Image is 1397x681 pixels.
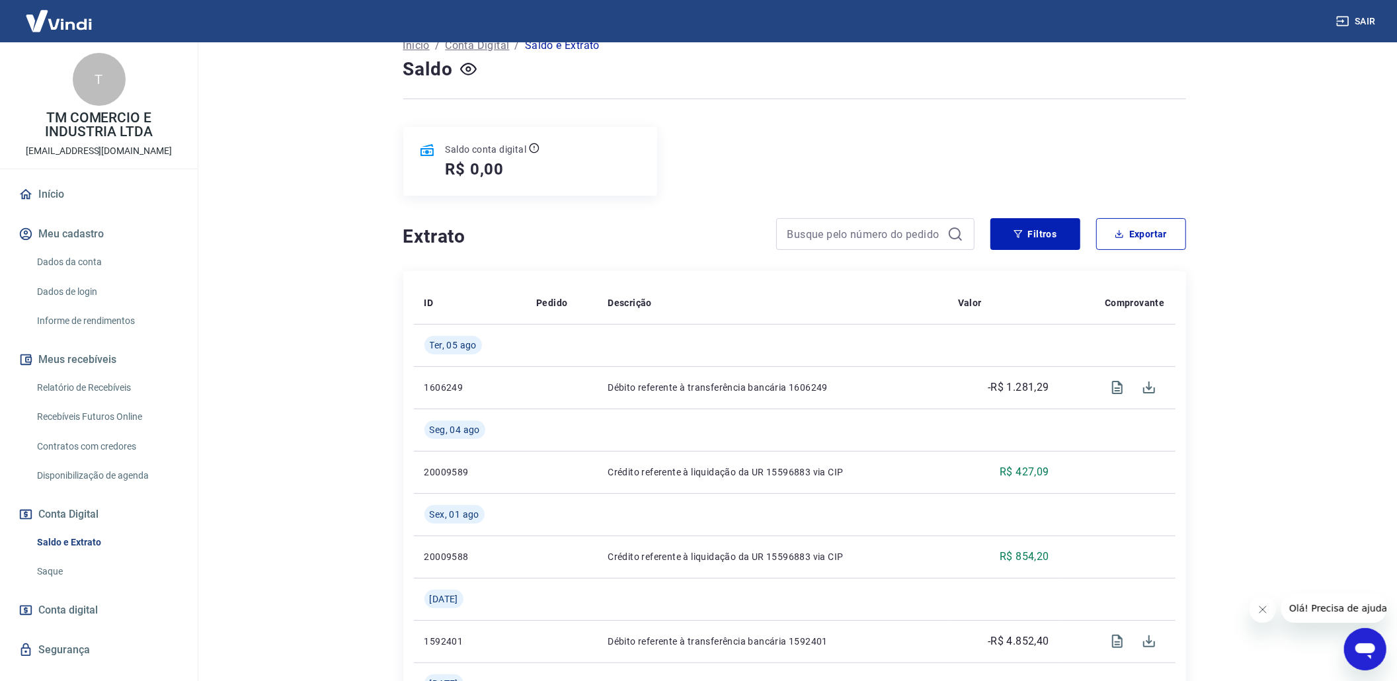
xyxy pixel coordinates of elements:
[424,635,516,648] p: 1592401
[424,296,434,309] p: ID
[1101,625,1133,657] span: Visualizar
[32,307,182,335] a: Informe de rendimentos
[430,592,458,606] span: [DATE]
[16,345,182,374] button: Meus recebíveis
[8,9,111,20] span: Olá! Precisa de ajuda?
[32,403,182,430] a: Recebíveis Futuros Online
[787,224,942,244] input: Busque pelo número do pedido
[990,218,1080,250] button: Filtros
[26,144,172,158] p: [EMAIL_ADDRESS][DOMAIN_NAME]
[430,508,479,521] span: Sex, 01 ago
[424,550,516,563] p: 20009588
[16,180,182,209] a: Início
[32,374,182,401] a: Relatório de Recebíveis
[1344,628,1386,670] iframe: Botão para abrir a janela de mensagens
[403,223,760,250] h4: Extrato
[403,56,453,83] h4: Saldo
[608,550,936,563] p: Crédito referente à liquidação da UR 15596883 via CIP
[1000,464,1049,480] p: R$ 427,09
[608,381,936,394] p: Débito referente à transferência bancária 1606249
[1105,296,1164,309] p: Comprovante
[446,143,527,156] p: Saldo conta digital
[32,278,182,305] a: Dados de login
[16,220,182,249] button: Meu cadastro
[608,635,936,648] p: Débito referente à transferência bancária 1592401
[32,249,182,276] a: Dados da conta
[430,423,480,436] span: Seg, 04 ago
[1101,372,1133,403] span: Visualizar
[525,38,600,54] p: Saldo e Extrato
[424,465,516,479] p: 20009589
[445,38,509,54] a: Conta Digital
[403,38,430,54] a: Início
[32,558,182,585] a: Saque
[1133,625,1165,657] span: Download
[1133,372,1165,403] span: Download
[1000,549,1049,565] p: R$ 854,20
[515,38,520,54] p: /
[38,601,98,620] span: Conta digital
[1096,218,1186,250] button: Exportar
[608,465,936,479] p: Crédito referente à liquidação da UR 15596883 via CIP
[73,53,126,106] div: T
[988,380,1049,395] p: -R$ 1.281,29
[16,500,182,529] button: Conta Digital
[16,1,102,41] img: Vindi
[446,159,504,180] h5: R$ 0,00
[430,339,477,352] span: Ter, 05 ago
[16,635,182,664] a: Segurança
[1281,594,1386,623] iframe: Mensagem da empresa
[988,633,1049,649] p: -R$ 4.852,40
[608,296,652,309] p: Descrição
[32,462,182,489] a: Disponibilização de agenda
[424,381,516,394] p: 1606249
[32,433,182,460] a: Contratos com credores
[536,296,567,309] p: Pedido
[1250,596,1276,623] iframe: Fechar mensagem
[32,529,182,556] a: Saldo e Extrato
[16,596,182,625] a: Conta digital
[435,38,440,54] p: /
[11,111,187,139] p: TM COMERCIO E INDUSTRIA LTDA
[958,296,982,309] p: Valor
[1334,9,1381,34] button: Sair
